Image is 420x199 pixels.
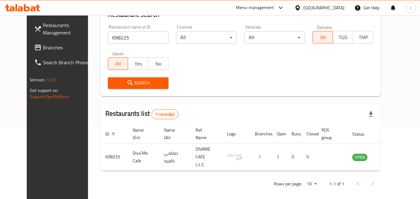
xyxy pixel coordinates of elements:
[105,130,117,138] span: ID
[108,77,169,89] button: Search
[108,10,373,19] h2: Restaurant search
[105,109,178,119] h2: Restaurants list
[152,111,178,117] span: 1 record(s)
[410,4,411,11] span: i
[29,18,97,40] a: Restaurants Management
[151,109,178,119] div: Total records count
[317,25,332,29] label: Delivery
[43,21,92,36] span: Restaurants Management
[250,143,272,171] td: 1
[100,143,128,171] td: 698225
[352,130,372,138] span: Status
[151,59,166,68] span: No
[287,143,302,171] td: 0
[244,31,305,44] div: All
[227,148,242,164] img: logo_638840337093043851638840337093884172.jpg
[43,59,92,66] span: Search Branch Phone
[272,124,287,143] th: Open
[222,124,250,143] th: Logo
[196,126,215,141] span: Ref. Name
[176,31,237,44] div: All
[30,86,58,94] span: Get support on:
[43,44,92,51] span: Branches
[272,143,287,171] td: 1
[111,59,126,68] span: All
[312,31,333,43] button: All
[303,4,344,11] div: [GEOGRAPHIC_DATA]
[133,126,152,141] span: Name (En)
[29,40,97,55] a: Branches
[302,124,316,143] th: Closed
[352,154,367,161] span: OPEN
[128,57,148,70] button: Yes
[236,4,274,11] div: Menu-management
[108,57,128,70] button: All
[302,143,316,171] td: 0
[335,33,351,42] span: TGO
[30,93,69,101] a: Support.OpsPlatform
[164,126,183,141] span: Name (Ar)
[356,33,371,42] span: TMP
[250,124,272,143] th: Branches
[30,76,45,84] span: Version:
[380,124,401,143] th: Action
[363,107,378,122] div: Export file
[108,31,169,44] input: Search for restaurant name or ID..
[159,143,191,171] td: ديفامي كافيه
[304,179,319,189] div: Rows per page:
[128,143,159,171] td: Diva`Me Cafe
[131,59,146,68] span: Yes
[329,180,344,188] p: 1-1 of 1
[353,31,373,43] button: TMP
[191,143,222,171] td: DIVAME CAFE L.L.C
[333,31,353,43] button: TGO
[100,124,401,171] table: enhanced table
[274,180,302,188] p: Rows per page:
[46,76,56,84] span: 1.0.0
[148,57,168,70] button: No
[315,33,330,42] span: All
[287,124,302,143] th: Busy
[29,55,97,70] a: Search Branch Phone
[112,51,124,56] label: Upsell
[113,79,164,87] span: Search
[321,126,340,141] span: POS group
